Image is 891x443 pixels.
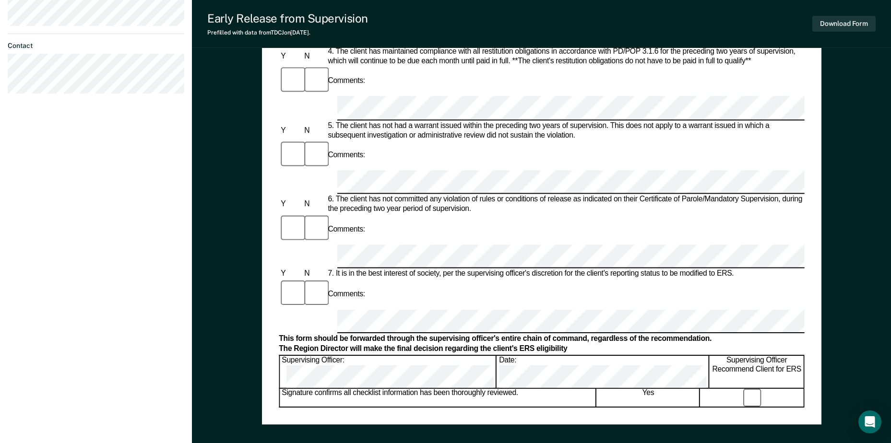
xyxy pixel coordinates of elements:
[280,356,496,388] div: Supervising Officer:
[710,356,804,388] div: Supervising Officer Recommend Client for ERS
[279,345,804,354] div: The Region Director will make the final decision regarding the client's ERS eligibility
[302,269,326,279] div: N
[279,335,804,344] div: This form should be forwarded through the supervising officer's entire chain of command, regardle...
[497,356,709,388] div: Date:
[279,126,302,135] div: Y
[302,126,326,135] div: N
[279,269,302,279] div: Y
[597,388,700,407] div: Yes
[302,200,326,210] div: N
[207,29,368,36] div: Prefilled with data from TDCJ on [DATE] .
[326,121,804,140] div: 5. The client has not had a warrant issued within the preceding two years of supervision. This do...
[326,76,367,86] div: Comments:
[326,269,804,279] div: 7. It is in the best interest of society, per the supervising officer's discretion for the client...
[326,195,804,214] div: 6. The client has not committed any violation of rules or conditions of release as indicated on t...
[858,410,881,433] div: Open Intercom Messenger
[326,151,367,160] div: Comments:
[326,290,367,299] div: Comments:
[326,225,367,234] div: Comments:
[279,52,302,61] div: Y
[326,47,804,66] div: 4. The client has maintained compliance with all restitution obligations in accordance with PD/PO...
[302,52,326,61] div: N
[8,42,184,50] dt: Contact
[207,12,368,25] div: Early Release from Supervision
[279,200,302,210] div: Y
[812,16,876,32] button: Download Form
[280,388,596,407] div: Signature confirms all checklist information has been thoroughly reviewed.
